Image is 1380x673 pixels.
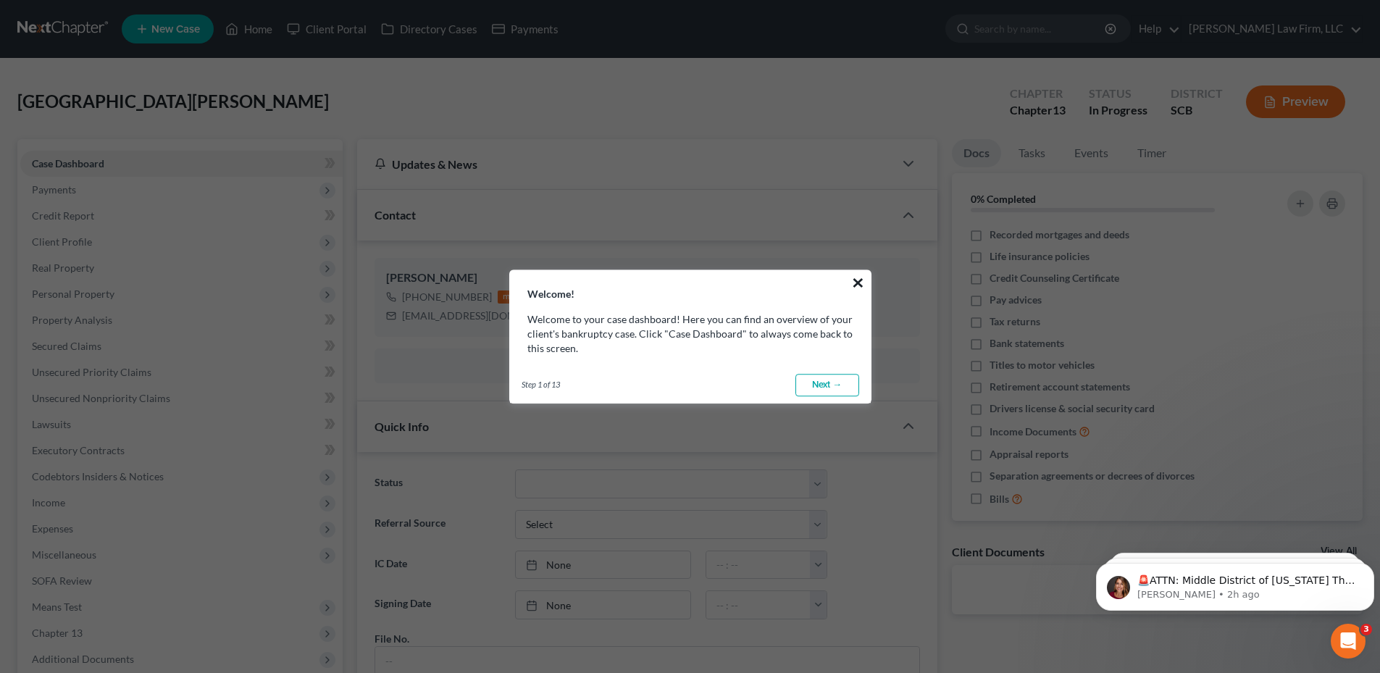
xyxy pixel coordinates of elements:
a: Next → [795,374,859,397]
iframe: Intercom live chat [1331,624,1366,659]
p: Welcome to your case dashboard! Here you can find an overview of your client's bankruptcy case. C... [527,312,853,356]
button: × [851,271,865,294]
span: 3 [1360,624,1372,635]
iframe: Intercom notifications message [1090,532,1380,634]
span: Step 1 of 13 [522,379,560,390]
h3: Welcome! [510,270,871,301]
